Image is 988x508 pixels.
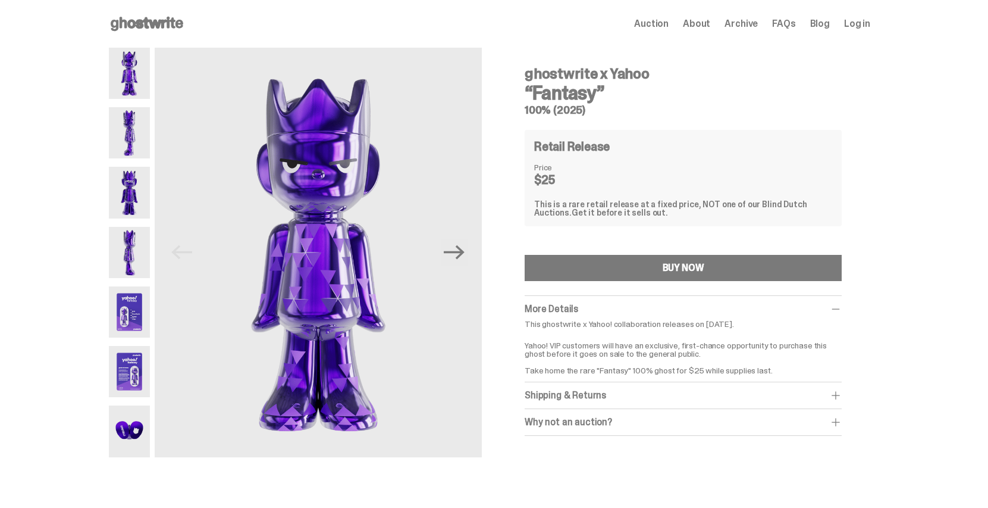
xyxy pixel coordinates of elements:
[844,19,870,29] a: Log in
[534,200,832,217] div: This is a rare retail release at a fixed price, NOT one of our Blind Dutch Auctions.
[525,333,842,375] p: Yahoo! VIP customers will have an exclusive, first-chance opportunity to purchase this ghost befo...
[525,303,578,315] span: More Details
[534,141,610,152] h4: Retail Release
[525,255,842,281] button: BUY NOW
[634,19,669,29] a: Auction
[525,105,842,116] h5: 100% (2025)
[109,167,150,218] img: Yahoo-HG---3.png
[534,174,594,186] dd: $25
[525,67,842,81] h4: ghostwrite x Yahoo
[155,48,482,457] img: Yahoo-HG---1.png
[663,263,704,273] div: BUY NOW
[109,346,150,397] img: Yahoo-HG---6.png
[534,163,594,172] dt: Price
[525,83,842,102] h3: “Fantasy”
[109,406,150,457] img: Yahoo-HG---7.png
[772,19,795,29] a: FAQs
[810,19,830,29] a: Blog
[724,19,758,29] a: Archive
[109,107,150,158] img: Yahoo-HG---2.png
[525,389,842,401] div: Shipping & Returns
[525,416,842,428] div: Why not an auction?
[683,19,710,29] a: About
[572,207,668,218] span: Get it before it sells out.
[109,48,150,99] img: Yahoo-HG---1.png
[525,320,842,328] p: This ghostwrite x Yahoo! collaboration releases on [DATE].
[109,227,150,278] img: Yahoo-HG---4.png
[441,239,468,266] button: Next
[109,286,150,338] img: Yahoo-HG---5.png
